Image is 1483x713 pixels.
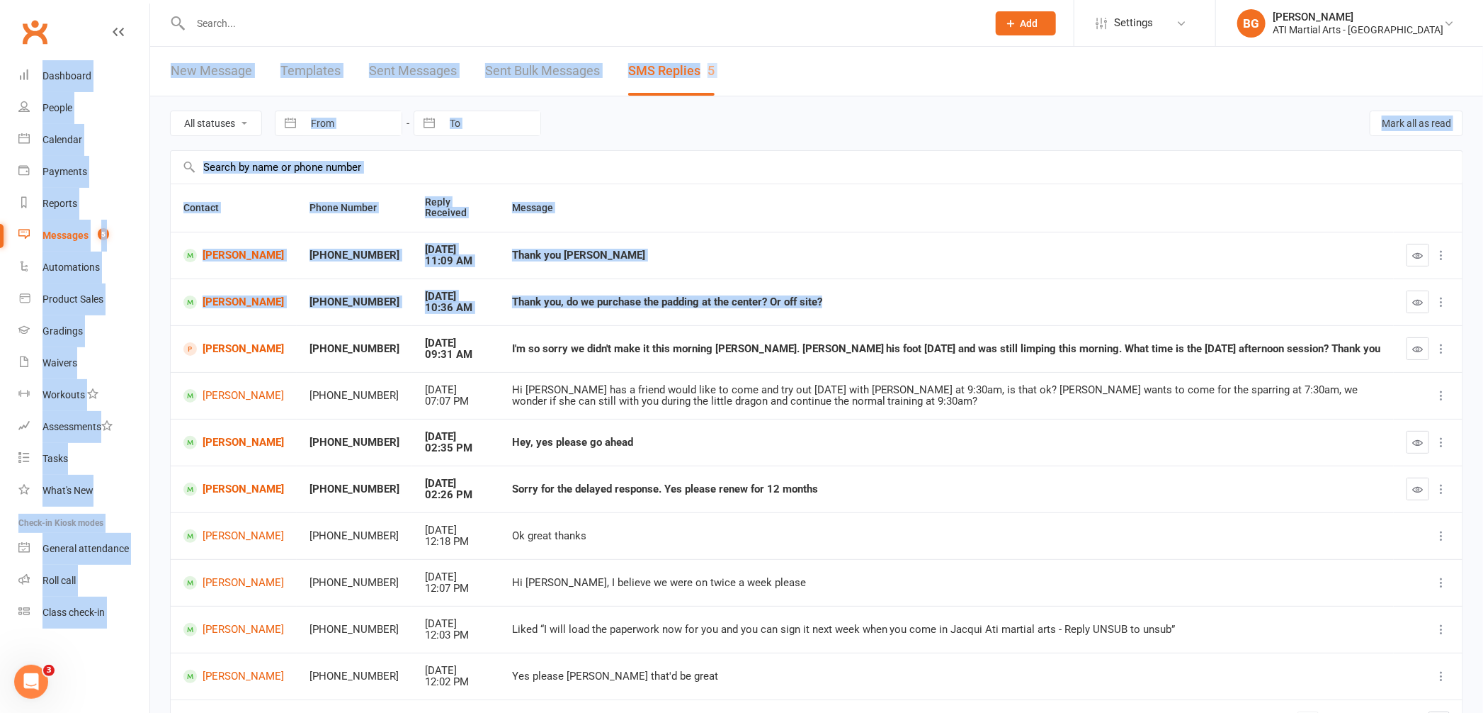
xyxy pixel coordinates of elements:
a: [PERSON_NAME] [183,436,284,449]
a: Waivers [18,347,149,379]
a: Class kiosk mode [18,597,149,629]
div: Roll call [42,575,76,586]
div: People [42,102,72,113]
a: People [18,92,149,124]
iframe: Intercom live chat [14,665,48,699]
span: 3 [43,665,55,676]
div: [PHONE_NUMBER] [309,670,399,683]
div: I'm so sorry we didn't make it this morning [PERSON_NAME]. [PERSON_NAME] his foot [DATE] and was ... [512,343,1381,355]
th: Contact [171,184,297,232]
div: Liked “I will load the paperwork now for you and you can sign it next week when you come in Jacqu... [512,624,1381,636]
input: To [442,111,540,135]
a: Messages 5 [18,220,149,252]
div: Payments [42,166,87,177]
div: [PHONE_NUMBER] [309,343,399,355]
a: Templates [280,47,341,96]
a: Workouts [18,379,149,411]
span: 5 [98,228,109,240]
a: [PERSON_NAME] [183,342,284,356]
a: Roll call [18,565,149,597]
a: [PERSON_NAME] [183,249,284,262]
div: Calendar [42,134,82,145]
div: 5 [708,63,715,78]
a: SMS Replies5 [628,47,715,96]
input: Search... [186,13,977,33]
th: Phone Number [297,184,412,232]
a: Dashboard [18,60,149,92]
div: What's New [42,485,93,496]
a: Calendar [18,124,149,156]
button: Mark all as read [1370,111,1463,136]
div: [PHONE_NUMBER] [309,249,399,262]
a: [PERSON_NAME] [183,623,284,636]
a: Clubworx [17,14,52,50]
a: [PERSON_NAME] [183,576,284,590]
a: What's New [18,475,149,507]
div: [DATE] [425,618,487,630]
div: Class check-in [42,607,105,618]
th: Reply Received [412,184,499,232]
div: [DATE] [425,384,487,396]
div: [PHONE_NUMBER] [309,483,399,495]
div: [PHONE_NUMBER] [309,390,399,402]
a: Sent Messages [369,47,457,96]
div: 02:35 PM [425,442,487,454]
div: Sorry for the delayed response. Yes please renew for 12 months [512,483,1381,495]
a: [PERSON_NAME] [183,389,284,403]
a: Gradings [18,315,149,347]
div: [DATE] [425,291,487,303]
span: Add [1021,18,1038,29]
div: Ok great thanks [512,530,1381,542]
div: 12:18 PM [425,536,487,548]
div: Hey, yes please go ahead [512,437,1381,449]
input: From [303,111,402,135]
div: 11:09 AM [425,255,487,267]
a: Tasks [18,443,149,475]
div: BG [1237,9,1266,38]
input: Search by name or phone number [171,151,1462,184]
div: ATI Martial Arts - [GEOGRAPHIC_DATA] [1273,23,1443,36]
div: 09:31 AM [425,349,487,361]
div: [PHONE_NUMBER] [309,577,399,589]
div: Yes please [PERSON_NAME] that'd be great [512,670,1381,683]
div: Hi [PERSON_NAME], I believe we were on twice a week please [512,577,1381,589]
a: [PERSON_NAME] [183,296,284,309]
a: [PERSON_NAME] [183,670,284,683]
a: [PERSON_NAME] [183,529,284,543]
div: General attendance [42,543,129,554]
div: Automations [42,262,100,273]
div: [DATE] [425,571,487,583]
div: Hi [PERSON_NAME] has a friend would like to come and try out [DATE] with [PERSON_NAME] at 9:30am,... [512,384,1381,408]
div: [DATE] [425,524,487,537]
div: Dashboard [42,70,91,82]
a: Automations [18,252,149,283]
a: Assessments [18,411,149,443]
div: [DATE] [425,244,487,256]
div: Messages [42,230,89,241]
div: Thank you, do we purchase the padding at the center? Or off site? [512,296,1381,308]
div: [DATE] [425,478,487,490]
a: [PERSON_NAME] [183,483,284,496]
div: 10:36 AM [425,302,487,314]
div: Waivers [42,357,77,369]
div: [DATE] [425,337,487,349]
div: 12:02 PM [425,676,487,688]
button: Add [996,11,1056,35]
div: [PHONE_NUMBER] [309,296,399,308]
a: Sent Bulk Messages [485,47,600,96]
a: Payments [18,156,149,188]
div: Product Sales [42,293,103,305]
div: Gradings [42,325,83,337]
div: Thank you [PERSON_NAME] [512,249,1381,262]
div: Workouts [42,389,85,400]
div: [PHONE_NUMBER] [309,437,399,449]
div: [DATE] [425,431,487,443]
div: Tasks [42,453,68,464]
div: Reports [42,198,77,209]
div: 02:26 PM [425,489,487,501]
div: [DATE] [425,665,487,677]
div: [PHONE_NUMBER] [309,624,399,636]
span: Settings [1114,7,1153,39]
a: Reports [18,188,149,220]
a: Product Sales [18,283,149,315]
